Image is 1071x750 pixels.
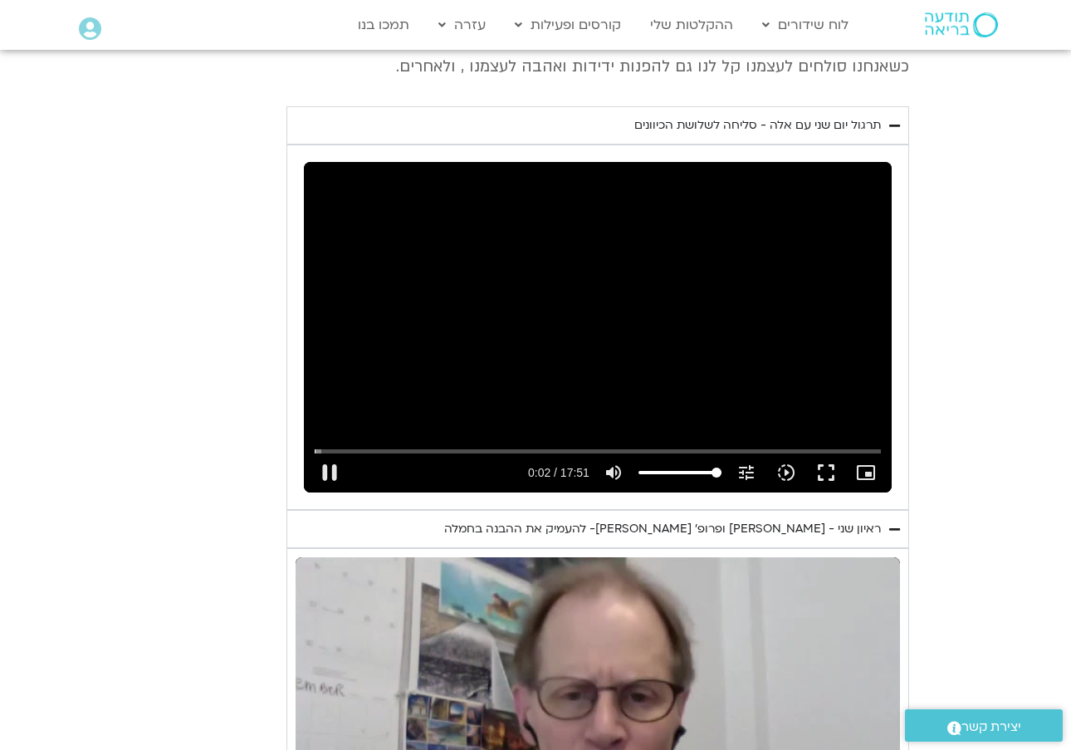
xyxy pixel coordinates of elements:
[286,56,909,77] p: כשאנחנו סולחים לעצמנו קל לנו גם להפנות ידידות ואהבה לעצמנו , ולאחרים.
[430,9,494,41] a: עזרה
[286,510,909,548] summary: ראיון שני - [PERSON_NAME] ופרופ׳ [PERSON_NAME]- להעמיק את ההבנה בחמלה
[444,519,881,539] div: ראיון שני - [PERSON_NAME] ופרופ׳ [PERSON_NAME]- להעמיק את ההבנה בחמלה
[754,9,857,41] a: לוח שידורים
[925,12,998,37] img: תודעה בריאה
[286,106,909,145] summary: תרגול יום שני עם אלה - סליחה לשלושת הכיוונים
[506,9,629,41] a: קורסים ופעילות
[634,115,881,135] div: תרגול יום שני עם אלה - סליחה לשלושת הכיוונים
[350,9,418,41] a: תמכו בנו
[961,716,1021,738] span: יצירת קשר
[642,9,741,41] a: ההקלטות שלי
[905,709,1063,742] a: יצירת קשר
